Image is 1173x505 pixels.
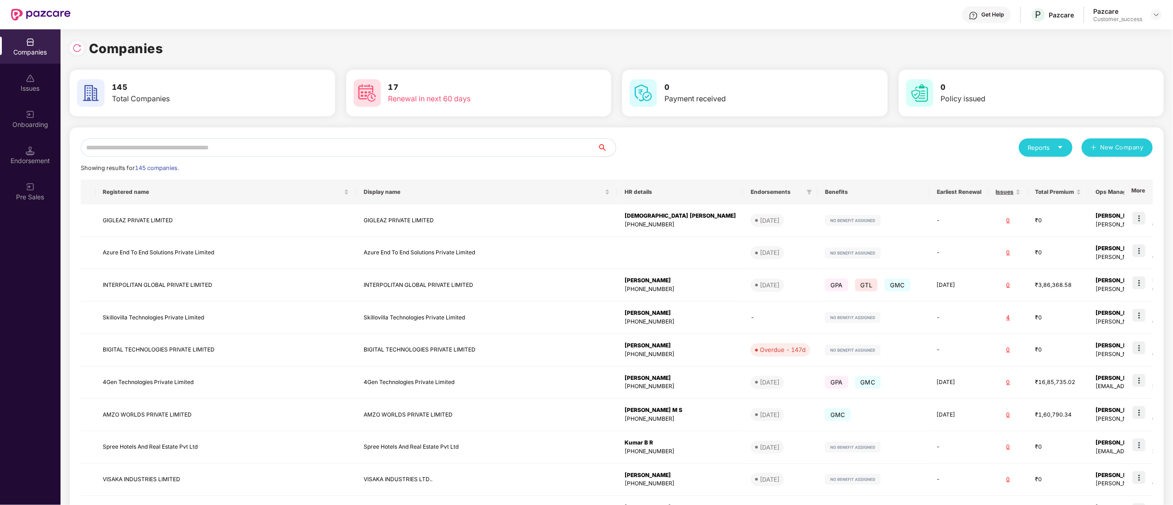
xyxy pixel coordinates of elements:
[825,279,848,291] span: GPA
[630,79,657,107] img: svg+xml;base64,PHN2ZyB4bWxucz0iaHR0cDovL3d3dy53My5vcmcvMjAwMC9zdmciIHdpZHRoPSI2MCIgaGVpZ2h0PSI2MC...
[825,442,881,453] img: svg+xml;base64,PHN2ZyB4bWxucz0iaHR0cDovL3d3dy53My5vcmcvMjAwMC9zdmciIHdpZHRoPSIxMjIiIGhlaWdodD0iMj...
[1153,11,1160,18] img: svg+xml;base64,PHN2ZyBpZD0iRHJvcGRvd24tMzJ4MzIiIHhtbG5zPSJodHRwOi8vd3d3LnczLm9yZy8yMDAwL3N2ZyIgd2...
[930,464,989,496] td: -
[1028,143,1063,152] div: Reports
[1124,180,1153,204] th: More
[941,93,1106,104] div: Policy issued
[664,82,829,93] h3: 0
[996,281,1021,290] div: 0
[625,309,736,318] div: [PERSON_NAME]
[625,471,736,480] div: [PERSON_NAME]
[597,138,616,157] button: search
[95,334,356,367] td: BIGITAL TECHNOLOGIES PRIVATE LIMITED
[930,269,989,302] td: [DATE]
[906,79,934,107] img: svg+xml;base64,PHN2ZyB4bWxucz0iaHR0cDovL3d3dy53My5vcmcvMjAwMC9zdmciIHdpZHRoPSI2MCIgaGVpZ2h0PSI2MC...
[95,464,356,496] td: VISAKA INDUSTRIES LIMITED
[1035,346,1081,354] div: ₹0
[825,345,881,356] img: svg+xml;base64,PHN2ZyB4bWxucz0iaHR0cDovL3d3dy53My5vcmcvMjAwMC9zdmciIHdpZHRoPSIxMjIiIGhlaWdodD0iMj...
[1035,411,1081,419] div: ₹1,60,790.34
[95,180,356,204] th: Registered name
[1133,341,1145,354] img: icon
[112,93,277,104] div: Total Companies
[26,110,35,119] img: svg+xml;base64,PHN2ZyB3aWR0aD0iMjAiIGhlaWdodD0iMjAiIHZpZXdCb3g9IjAgMCAyMCAyMCIgZmlsbD0ibm9uZSIgeG...
[930,180,989,204] th: Earliest Renewal
[825,376,848,389] span: GPA
[135,165,179,171] span: 145 companies.
[1057,144,1063,150] span: caret-down
[356,237,617,269] td: Azure End To End Solutions Private Limited
[388,82,553,93] h3: 17
[1035,188,1074,196] span: Total Premium
[95,204,356,237] td: GIGLEAZ PRIVATE LIMITED
[1035,281,1081,290] div: ₹3,86,368.58
[930,399,989,431] td: [DATE]
[818,180,930,204] th: Benefits
[1035,378,1081,387] div: ₹16,85,735.02
[996,248,1021,257] div: 0
[625,318,736,326] div: [PHONE_NUMBER]
[996,411,1021,419] div: 0
[743,302,818,334] td: -
[989,180,1028,204] th: Issues
[751,188,803,196] span: Endorsements
[1035,313,1081,322] div: ₹0
[72,44,82,53] img: svg+xml;base64,PHN2ZyBpZD0iUmVsb2FkLTMyeDMyIiB4bWxucz0iaHR0cDovL3d3dy53My5vcmcvMjAwMC9zdmciIHdpZH...
[625,382,736,391] div: [PHONE_NUMBER]
[969,11,978,20] img: svg+xml;base64,PHN2ZyBpZD0iSGVscC0zMngzMiIgeG1sbnM9Imh0dHA6Ly93d3cudzMub3JnLzIwMDAvc3ZnIiB3aWR0aD...
[996,443,1021,451] div: 0
[1133,471,1145,484] img: icon
[825,474,881,485] img: svg+xml;base64,PHN2ZyB4bWxucz0iaHR0cDovL3d3dy53My5vcmcvMjAwMC9zdmciIHdpZHRoPSIxMjIiIGhlaWdodD0iMj...
[982,11,1004,18] div: Get Help
[760,280,780,290] div: [DATE]
[356,269,617,302] td: INTERPOLITAN GLOBAL PRIVATE LIMITED
[930,204,989,237] td: -
[95,399,356,431] td: AMZO WORLDS PRIVATE LIMITED
[625,479,736,488] div: [PHONE_NUMBER]
[89,38,163,59] h1: Companies
[930,334,989,367] td: -
[996,216,1021,225] div: 0
[103,188,342,196] span: Registered name
[1035,443,1081,451] div: ₹0
[996,188,1014,196] span: Issues
[760,345,806,354] div: Overdue - 147d
[356,464,617,496] td: VISAKA INDUSTRIES LTD..
[95,431,356,464] td: Spree Hotels And Real Estate Pvt Ltd
[996,378,1021,387] div: 0
[1028,180,1089,204] th: Total Premium
[597,144,616,151] span: search
[26,74,35,83] img: svg+xml;base64,PHN2ZyBpZD0iSXNzdWVzX2Rpc2FibGVkIiB4bWxucz0iaHR0cDovL3d3dy53My5vcmcvMjAwMC9zdmciIH...
[996,313,1021,322] div: 4
[664,93,829,104] div: Payment received
[625,447,736,456] div: [PHONE_NUMBER]
[625,285,736,294] div: [PHONE_NUMBER]
[625,212,736,220] div: [DEMOGRAPHIC_DATA] [PERSON_NAME]
[625,374,736,383] div: [PERSON_NAME]
[825,215,881,226] img: svg+xml;base64,PHN2ZyB4bWxucz0iaHR0cDovL3d3dy53My5vcmcvMjAwMC9zdmciIHdpZHRoPSIxMjIiIGhlaWdodD0iMj...
[81,165,179,171] span: Showing results for
[855,279,878,291] span: GTL
[1035,475,1081,484] div: ₹0
[1035,248,1081,257] div: ₹0
[855,376,881,389] span: GMC
[112,82,277,93] h3: 145
[625,220,736,229] div: [PHONE_NUMBER]
[1035,9,1041,20] span: P
[930,237,989,269] td: -
[930,431,989,464] td: -
[95,237,356,269] td: Azure End To End Solutions Private Limited
[77,79,105,107] img: svg+xml;base64,PHN2ZyB4bWxucz0iaHR0cDovL3d3dy53My5vcmcvMjAwMC9zdmciIHdpZHRoPSI2MCIgaGVpZ2h0PSI2MC...
[1082,138,1153,157] button: plusNew Company
[1094,16,1143,23] div: Customer_success
[625,406,736,415] div: [PERSON_NAME] M S
[625,439,736,447] div: Kumar B R
[356,204,617,237] td: GIGLEAZ PRIVATE LIMITED
[885,279,911,291] span: GMC
[1133,309,1145,322] img: icon
[1091,144,1097,152] span: plus
[625,350,736,359] div: [PHONE_NUMBER]
[760,475,780,484] div: [DATE]
[11,9,71,21] img: New Pazcare Logo
[1133,374,1145,387] img: icon
[356,334,617,367] td: BIGITAL TECHNOLOGIES PRIVATE LIMITED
